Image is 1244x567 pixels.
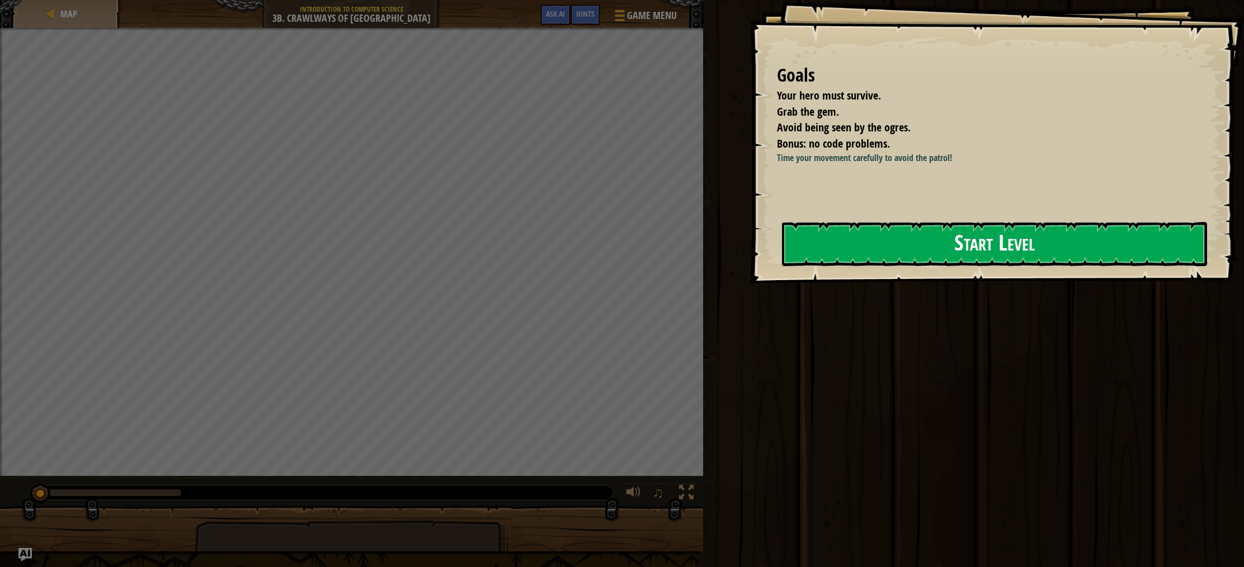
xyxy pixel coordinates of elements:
button: Ask AI [540,4,571,25]
li: Bonus: no code problems. [763,136,1202,152]
button: Game Menu [606,4,684,31]
span: Bonus: no code problems. [777,136,890,151]
p: Time your movement carefully to avoid the patrol! [777,152,1213,164]
button: Ask AI [18,548,32,561]
button: Toggle fullscreen [675,483,698,505]
span: Hints [576,8,595,19]
span: Game Menu [627,8,677,23]
li: Grab the gem. [763,104,1202,120]
div: Goals [777,63,1205,88]
span: Ask AI [546,8,565,19]
span: Your hero must survive. [777,88,881,103]
button: ♫ [651,483,670,505]
span: ♫ [653,484,664,501]
li: Your hero must survive. [763,88,1202,104]
span: Map [60,8,77,20]
span: Avoid being seen by the ogres. [777,120,911,135]
button: Adjust volume [623,483,645,505]
li: Avoid being seen by the ogres. [763,120,1202,136]
span: Grab the gem. [777,104,839,119]
a: Map [57,8,77,20]
button: Start Level [782,222,1207,266]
